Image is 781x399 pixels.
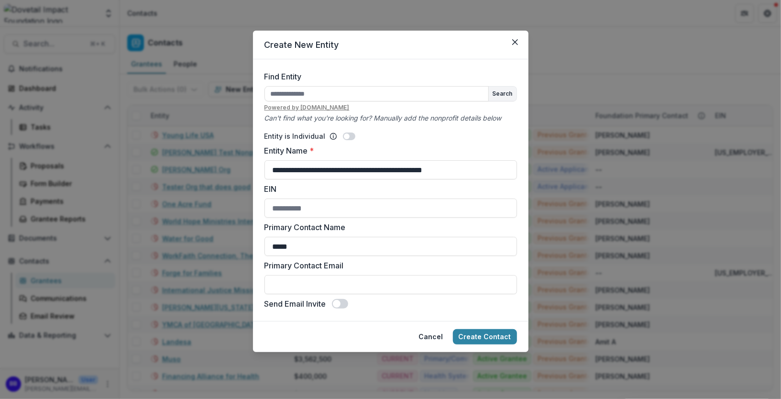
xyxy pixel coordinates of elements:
[453,329,517,344] button: Create Contact
[264,183,511,195] label: EIN
[264,71,511,82] label: Find Entity
[264,145,511,156] label: Entity Name
[264,103,517,112] u: Powered by
[253,31,528,59] header: Create New Entity
[507,34,523,50] button: Close
[264,298,326,310] label: Send Email Invite
[413,329,449,344] button: Cancel
[489,87,517,101] button: Search
[264,114,502,122] i: Can't find what you're looking for? Manually add the nonprofit details below
[264,222,511,233] label: Primary Contact Name
[264,131,326,141] p: Entity is Individual
[264,260,511,271] label: Primary Contact Email
[301,104,350,111] a: [DOMAIN_NAME]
